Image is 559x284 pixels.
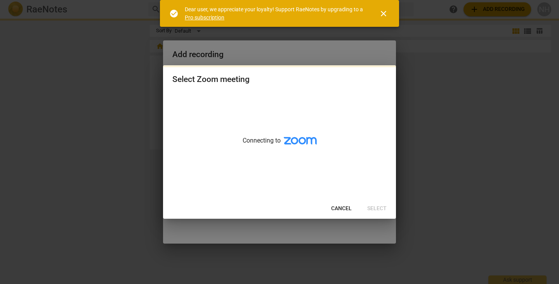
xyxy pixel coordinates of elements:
div: Dear user, we appreciate your loyalty! Support RaeNotes by upgrading to a [185,5,365,21]
div: Select Zoom meeting [172,75,250,84]
span: check_circle [169,9,179,18]
a: Pro subscription [185,14,224,21]
div: Connecting to [163,92,396,199]
span: close [379,9,388,18]
button: Close [374,4,393,23]
span: Cancel [331,205,352,213]
button: Cancel [325,202,358,216]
